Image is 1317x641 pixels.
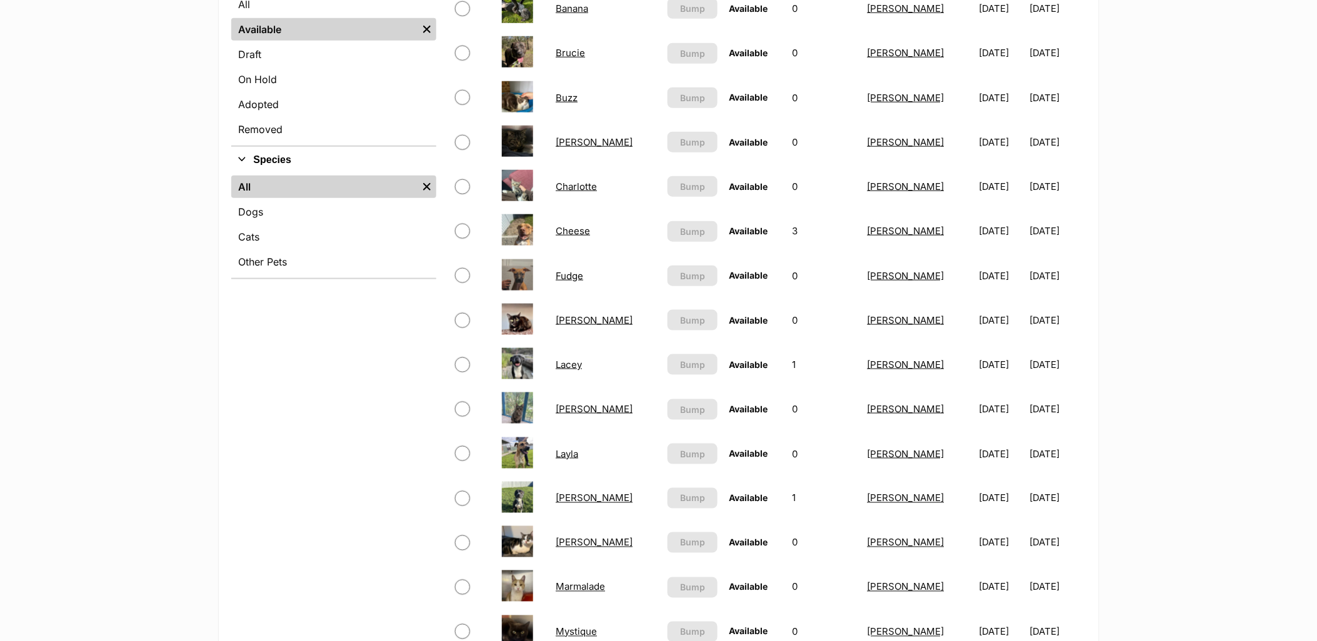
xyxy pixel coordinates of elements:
[680,358,705,371] span: Bump
[787,121,861,164] td: 0
[680,225,705,238] span: Bump
[680,314,705,327] span: Bump
[974,432,1029,475] td: [DATE]
[556,225,590,237] a: Cheese
[1030,165,1085,208] td: [DATE]
[729,315,768,325] span: Available
[1030,565,1085,609] td: [DATE]
[668,176,718,197] button: Bump
[556,270,583,282] a: Fudge
[868,136,944,148] a: [PERSON_NAME]
[418,18,436,41] a: Remove filter
[974,76,1029,119] td: [DATE]
[231,226,436,248] a: Cats
[680,581,705,594] span: Bump
[231,43,436,66] a: Draft
[556,492,633,504] a: [PERSON_NAME]
[729,137,768,147] span: Available
[868,225,944,237] a: [PERSON_NAME]
[556,403,633,415] a: [PERSON_NAME]
[787,432,861,475] td: 0
[1030,477,1085,520] td: [DATE]
[1030,31,1085,74] td: [DATE]
[1030,432,1085,475] td: [DATE]
[868,92,944,104] a: [PERSON_NAME]
[787,165,861,208] td: 0
[668,444,718,464] button: Bump
[729,626,768,637] span: Available
[868,270,944,282] a: [PERSON_NAME]
[680,403,705,416] span: Bump
[231,18,418,41] a: Available
[680,447,705,460] span: Bump
[787,76,861,119] td: 0
[556,314,633,326] a: [PERSON_NAME]
[556,626,597,638] a: Mystique
[668,221,718,242] button: Bump
[868,359,944,370] a: [PERSON_NAME]
[418,176,436,198] a: Remove filter
[680,2,705,15] span: Bump
[556,47,585,59] a: Brucie
[729,270,768,281] span: Available
[1030,76,1085,119] td: [DATE]
[680,136,705,149] span: Bump
[668,266,718,286] button: Bump
[680,625,705,639] span: Bump
[868,47,944,59] a: [PERSON_NAME]
[974,521,1029,564] td: [DATE]
[680,91,705,104] span: Bump
[680,536,705,549] span: Bump
[1030,299,1085,342] td: [DATE]
[729,404,768,414] span: Available
[729,226,768,236] span: Available
[1030,343,1085,386] td: [DATE]
[668,87,718,108] button: Bump
[231,118,436,141] a: Removed
[668,399,718,420] button: Bump
[1030,254,1085,297] td: [DATE]
[787,31,861,74] td: 0
[974,299,1029,342] td: [DATE]
[974,165,1029,208] td: [DATE]
[974,565,1029,609] td: [DATE]
[729,537,768,548] span: Available
[668,577,718,598] button: Bump
[868,537,944,549] a: [PERSON_NAME]
[1030,521,1085,564] td: [DATE]
[729,47,768,58] span: Available
[729,3,768,14] span: Available
[668,132,718,152] button: Bump
[787,299,861,342] td: 0
[868,181,944,192] a: [PERSON_NAME]
[231,176,418,198] a: All
[556,581,605,593] a: Marmalade
[668,43,718,64] button: Bump
[868,314,944,326] a: [PERSON_NAME]
[231,251,436,273] a: Other Pets
[556,359,582,370] a: Lacey
[556,181,597,192] a: Charlotte
[556,136,633,148] a: [PERSON_NAME]
[729,359,768,370] span: Available
[974,343,1029,386] td: [DATE]
[787,387,861,430] td: 0
[668,354,718,375] button: Bump
[868,2,944,14] a: [PERSON_NAME]
[729,493,768,504] span: Available
[1030,121,1085,164] td: [DATE]
[1030,209,1085,252] td: [DATE]
[729,448,768,459] span: Available
[680,269,705,282] span: Bump
[787,209,861,252] td: 3
[787,477,861,520] td: 1
[974,477,1029,520] td: [DATE]
[868,626,944,638] a: [PERSON_NAME]
[729,92,768,102] span: Available
[668,532,718,553] button: Bump
[680,492,705,505] span: Bump
[974,254,1029,297] td: [DATE]
[974,31,1029,74] td: [DATE]
[231,93,436,116] a: Adopted
[729,181,768,192] span: Available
